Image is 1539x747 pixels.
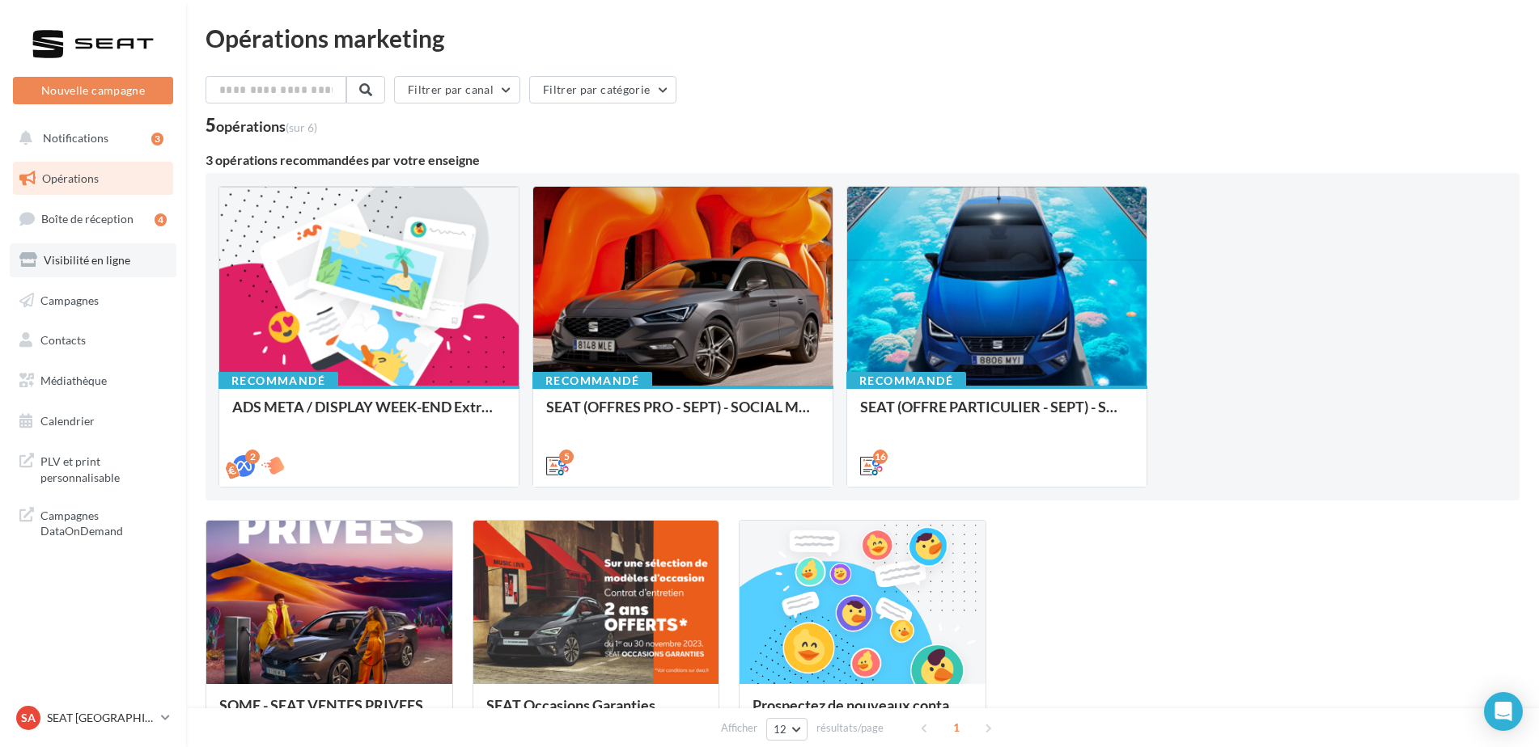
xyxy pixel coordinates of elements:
span: Notifications [43,131,108,145]
button: Nouvelle campagne [13,77,173,104]
span: résultats/page [816,720,884,736]
div: 3 [151,133,163,146]
span: Campagnes [40,293,99,306]
a: PLV et print personnalisable [10,444,176,492]
button: Notifications 3 [10,121,170,155]
div: SEAT (OFFRES PRO - SEPT) - SOCIAL MEDIA [546,399,820,431]
a: Contacts [10,323,176,357]
span: Boîte de réception [41,212,134,226]
div: Recommandé [218,372,338,390]
button: Filtrer par canal [394,76,520,103]
a: Calendrier [10,404,176,438]
div: ADS META / DISPLAY WEEK-END Extraordinaire (JPO) Septembre 2025 [232,399,506,431]
div: SEAT (OFFRE PARTICULIER - SEPT) - SOCIAL MEDIA [860,399,1134,431]
button: Filtrer par catégorie [529,76,676,103]
div: SOME - SEAT VENTES PRIVEES [219,697,439,729]
a: Opérations [10,162,176,196]
span: Contacts [40,333,86,347]
button: 12 [766,718,808,741]
div: 4 [155,213,167,226]
div: Recommandé [846,372,966,390]
div: Opérations marketing [206,26,1520,50]
span: 1 [943,715,969,741]
span: Calendrier [40,414,95,428]
p: SEAT [GEOGRAPHIC_DATA] [47,710,155,726]
div: 2 [245,449,260,464]
span: Afficher [721,720,757,736]
span: Visibilité en ligne [44,253,130,267]
div: Open Intercom Messenger [1484,692,1523,731]
a: Visibilité en ligne [10,243,176,277]
div: 5 [559,449,574,464]
div: SEAT Occasions Garanties [486,697,706,729]
span: Médiathèque [40,373,107,387]
a: Campagnes DataOnDemand [10,498,176,546]
div: 5 [206,116,317,134]
span: (sur 6) [286,120,317,134]
div: Recommandé [532,372,652,390]
span: Opérations [42,171,99,185]
div: 16 [873,449,888,464]
span: PLV et print personnalisable [40,450,167,485]
a: SA SEAT [GEOGRAPHIC_DATA] [13,703,173,733]
a: Médiathèque [10,364,176,398]
div: Prospectez de nouveaux contacts [753,697,973,729]
div: 3 opérations recommandées par votre enseigne [206,154,1520,167]
span: 12 [774,723,787,736]
span: SA [21,710,36,726]
span: Campagnes DataOnDemand [40,504,167,539]
a: Boîte de réception4 [10,201,176,236]
a: Campagnes [10,284,176,318]
div: opérations [216,119,317,133]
